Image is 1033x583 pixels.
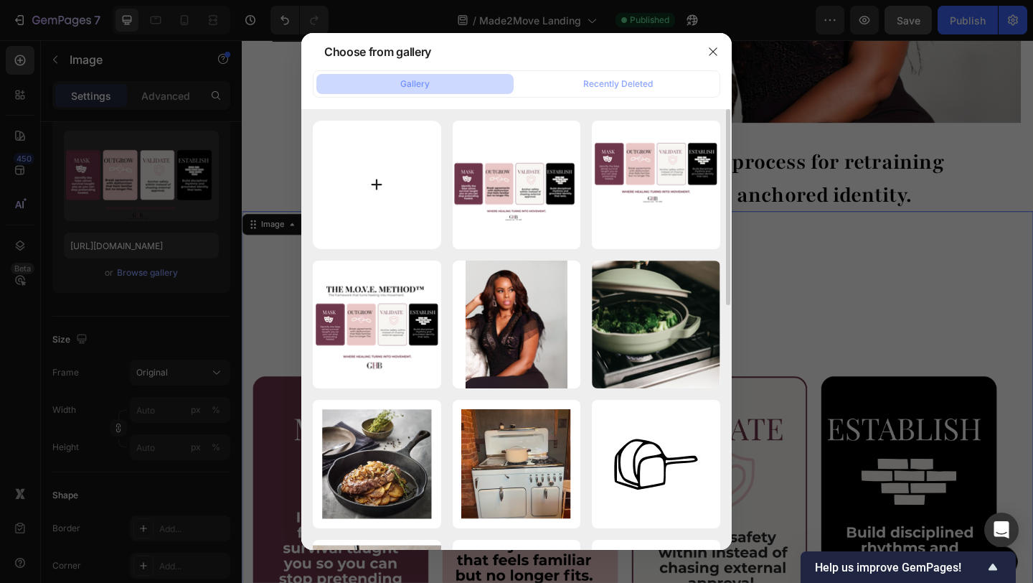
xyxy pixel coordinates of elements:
[815,559,1001,576] button: Show survey - Help us improve GemPages!
[614,439,698,490] img: image
[18,194,49,207] div: Image
[583,78,653,90] div: Recently Deleted
[592,261,720,388] img: image
[322,409,432,519] img: image
[313,261,441,389] img: image
[324,43,431,60] div: Choose from gallery
[984,513,1019,547] div: Open Intercom Messenger
[461,409,571,519] img: image
[316,74,514,94] button: Gallery
[592,121,720,249] img: image
[466,261,568,389] img: image
[400,78,430,90] div: Gallery
[87,113,774,190] h2: The M.O.V.E. Method™ is our proprietary process for retraining women to live beyond trauma and in...
[815,561,984,574] span: Help us improve GemPages!
[453,136,581,233] img: image
[519,74,717,94] button: Recently Deleted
